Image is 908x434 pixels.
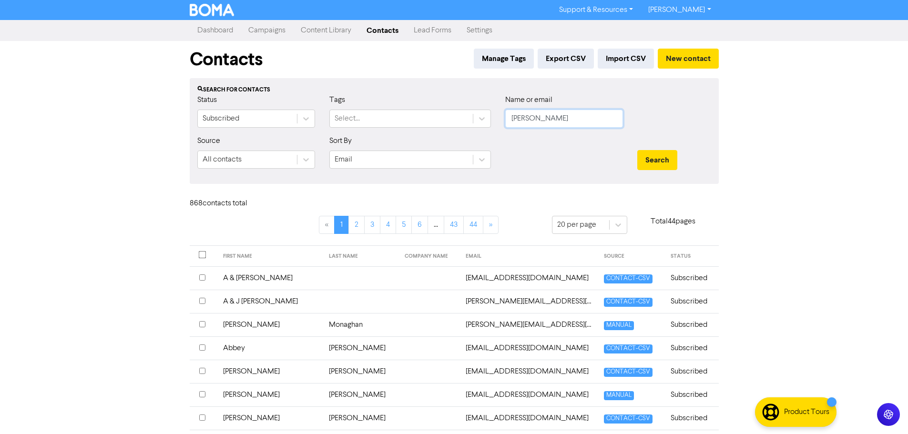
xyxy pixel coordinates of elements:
th: SOURCE [598,246,665,267]
span: CONTACT-CSV [604,368,653,377]
th: LAST NAME [323,246,399,267]
button: Export CSV [538,49,594,69]
th: COMPANY NAME [399,246,460,267]
img: BOMA Logo [190,4,235,16]
a: Lead Forms [406,21,459,40]
td: Subscribed [665,383,718,406]
a: Support & Resources [551,2,641,18]
label: Source [197,135,220,147]
td: Monaghan [323,313,399,336]
label: Tags [329,94,345,106]
h6: 868 contact s total [190,199,266,208]
td: A & [PERSON_NAME] [217,266,323,290]
a: [PERSON_NAME] [641,2,718,18]
p: Total 44 pages [627,216,719,227]
td: [PERSON_NAME] [323,383,399,406]
label: Sort By [329,135,352,147]
td: Subscribed [665,313,718,336]
td: aaron.galloway@hotmail.com [460,290,598,313]
label: Status [197,94,217,106]
a: Contacts [359,21,406,40]
button: Search [637,150,677,170]
a: Campaigns [241,21,293,40]
td: Subscribed [665,266,718,290]
button: Manage Tags [474,49,534,69]
span: MANUAL [604,321,634,330]
td: Subscribed [665,406,718,430]
td: Subscribed [665,360,718,383]
a: Dashboard [190,21,241,40]
a: Page 3 [364,216,380,234]
a: » [483,216,499,234]
div: Search for contacts [197,86,711,94]
div: Email [335,154,352,165]
span: CONTACT-CSV [604,274,653,283]
span: CONTACT-CSV [604,344,653,353]
td: abbey@hrsorted.com.au [460,336,598,360]
td: [PERSON_NAME] [217,360,323,383]
iframe: Chat Widget [860,388,908,434]
span: CONTACT-CSV [604,298,653,307]
td: [PERSON_NAME] [323,336,399,360]
td: A & J [PERSON_NAME] [217,290,323,313]
a: Page 43 [444,216,464,234]
td: [PERSON_NAME] [323,406,399,430]
label: Name or email [505,94,552,106]
h1: Contacts [190,49,263,71]
button: New contact [658,49,719,69]
th: FIRST NAME [217,246,323,267]
td: Subscribed [665,290,718,313]
td: Subscribed [665,336,718,360]
td: ablackwood@neerimhealth.org.au [460,360,598,383]
th: EMAIL [460,246,598,267]
td: Abbey [217,336,323,360]
button: Import CSV [598,49,654,69]
span: CONTACT-CSV [604,414,653,424]
div: Select... [335,113,360,124]
td: aaron@steadycare.com.au [460,313,598,336]
a: Page 5 [396,216,412,234]
a: Page 6 [411,216,428,234]
td: [PERSON_NAME] [217,383,323,406]
td: accounts@888traffic.com.au [460,406,598,430]
td: [PERSON_NAME] [217,313,323,336]
th: STATUS [665,246,718,267]
a: Settings [459,21,500,40]
a: Page 4 [380,216,396,234]
a: Page 44 [463,216,483,234]
span: MANUAL [604,391,634,400]
td: aandkportercartage@gmail.com [460,266,598,290]
a: Content Library [293,21,359,40]
div: 20 per page [557,219,596,231]
td: acarroll1702@gmail.com [460,383,598,406]
td: [PERSON_NAME] [217,406,323,430]
div: Subscribed [203,113,239,124]
a: Page 1 is your current page [334,216,349,234]
a: Page 2 [348,216,365,234]
td: [PERSON_NAME] [323,360,399,383]
div: All contacts [203,154,242,165]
